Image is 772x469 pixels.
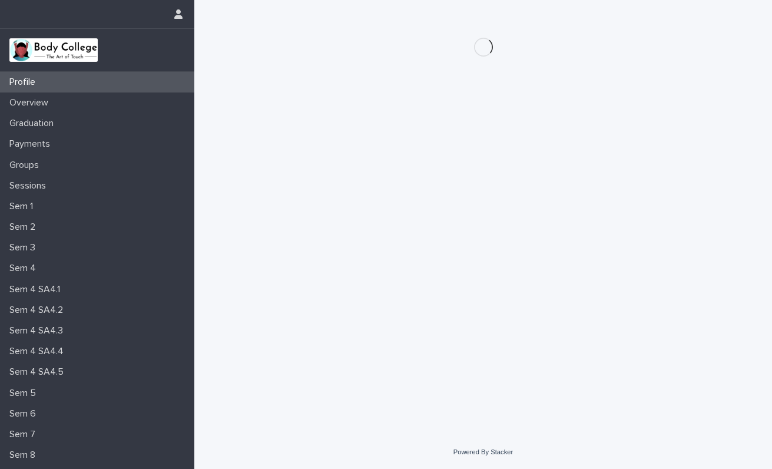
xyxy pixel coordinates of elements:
p: Sem 4 SA4.4 [5,346,73,357]
p: Sem 1 [5,201,42,212]
p: Sem 7 [5,429,45,440]
p: Graduation [5,118,63,129]
p: Sem 4 [5,263,45,274]
p: Groups [5,160,48,171]
p: Sem 4 SA4.5 [5,366,73,378]
p: Sem 5 [5,388,45,399]
p: Sem 2 [5,222,45,233]
p: Sem 4 SA4.2 [5,305,72,316]
p: Sem 4 SA4.3 [5,325,72,336]
p: Sem 4 SA4.1 [5,284,69,295]
p: Sem 6 [5,408,45,420]
p: Sessions [5,180,55,191]
p: Overview [5,97,58,108]
a: Powered By Stacker [453,448,513,455]
p: Profile [5,77,45,88]
p: Sem 3 [5,242,45,253]
p: Sem 8 [5,450,45,461]
img: xvtzy2PTuGgGH0xbwGb2 [9,38,98,62]
p: Payments [5,138,59,150]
